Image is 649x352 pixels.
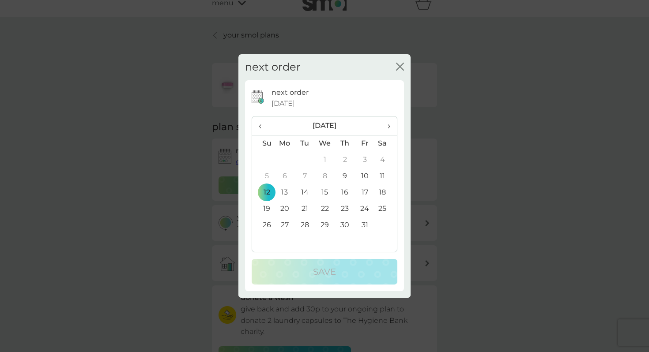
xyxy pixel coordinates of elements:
td: 5 [252,168,275,184]
td: 6 [275,168,295,184]
td: 20 [275,201,295,217]
td: 16 [335,184,355,201]
th: Th [335,135,355,152]
td: 28 [295,217,315,233]
th: Fr [355,135,375,152]
td: 19 [252,201,275,217]
span: › [381,116,390,135]
td: 3 [355,152,375,168]
p: Save [313,265,336,279]
td: 18 [375,184,397,201]
td: 11 [375,168,397,184]
td: 29 [315,217,335,233]
button: Save [252,259,397,285]
td: 2 [335,152,355,168]
td: 25 [375,201,397,217]
th: Su [252,135,275,152]
td: 4 [375,152,397,168]
td: 12 [252,184,275,201]
span: [DATE] [272,98,295,109]
td: 15 [315,184,335,201]
td: 10 [355,168,375,184]
button: close [396,63,404,72]
td: 21 [295,201,315,217]
td: 30 [335,217,355,233]
td: 7 [295,168,315,184]
td: 23 [335,201,355,217]
th: Sa [375,135,397,152]
span: ‹ [259,116,268,135]
td: 13 [275,184,295,201]
td: 17 [355,184,375,201]
td: 1 [315,152,335,168]
p: next order [272,87,309,98]
th: Tu [295,135,315,152]
td: 31 [355,217,375,233]
td: 24 [355,201,375,217]
td: 14 [295,184,315,201]
td: 8 [315,168,335,184]
h2: next order [245,61,301,74]
td: 26 [252,217,275,233]
td: 9 [335,168,355,184]
td: 27 [275,217,295,233]
td: 22 [315,201,335,217]
th: Mo [275,135,295,152]
th: We [315,135,335,152]
th: [DATE] [275,116,375,135]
